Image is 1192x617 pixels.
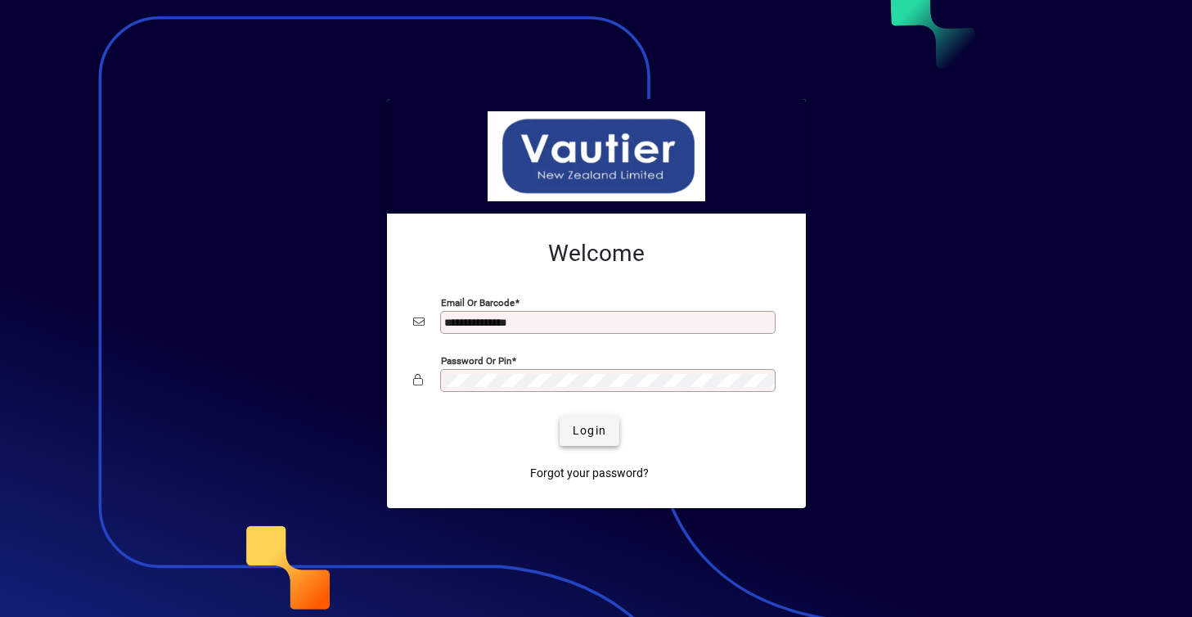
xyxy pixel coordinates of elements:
mat-label: Password or Pin [441,354,511,366]
mat-label: Email or Barcode [441,296,515,308]
button: Login [560,417,619,446]
a: Forgot your password? [524,459,655,489]
span: Forgot your password? [530,465,649,482]
span: Login [573,422,606,439]
h2: Welcome [413,240,780,268]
